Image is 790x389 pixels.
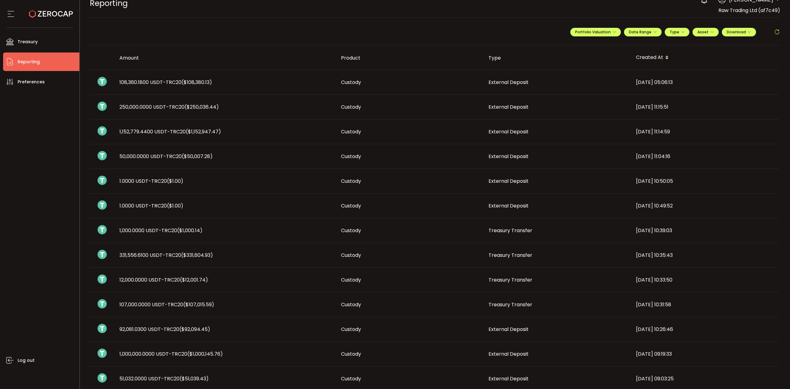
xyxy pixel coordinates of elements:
[718,7,780,14] span: Raw Trading Ltd (af7c49)
[114,54,336,61] div: Amount
[631,350,779,358] div: [DATE] 09:19:33
[98,126,107,136] img: usdt_portfolio.svg
[18,356,35,365] span: Log out
[119,153,213,160] span: 50,000.0000 USDT-TRC20
[177,227,202,234] span: ($1,000.14)
[489,178,529,185] span: External Deposit
[631,252,779,259] div: [DATE] 10:35:43
[341,252,361,259] span: Custody
[98,77,107,86] img: usdt_portfolio.svg
[187,350,223,358] span: ($1,000,145.76)
[489,103,529,111] span: External Deposit
[341,178,361,185] span: Custody
[119,326,210,333] span: 92,081.0300 USDT-TRC20
[489,350,529,358] span: External Deposit
[119,202,183,209] span: 1.0000 USDT-TRC20
[570,28,621,36] button: Portfolio Valuation
[631,301,779,308] div: [DATE] 10:31:58
[631,375,779,382] div: [DATE] 09:03:25
[489,227,532,234] span: Treasury Transfer
[119,301,214,308] span: 107,000.0000 USDT-TRC20
[759,359,790,389] iframe: Chat Widget
[341,202,361,209] span: Custody
[489,252,532,259] span: Treasury Transfer
[119,227,202,234] span: 1,000.0000 USDT-TRC20
[665,28,689,36] button: Type
[180,276,208,283] span: ($12,001.74)
[341,227,361,234] span: Custody
[119,103,219,111] span: 250,000.0000 USDT-TRC20
[119,252,213,259] span: 331,556.6100 USDT-TRC20
[180,375,209,382] span: ($51,039.43)
[98,324,107,333] img: usdt_portfolio.svg
[341,79,361,86] span: Custody
[98,250,107,259] img: usdt_portfolio.svg
[119,79,212,86] span: 108,360.1800 USDT-TRC20
[727,29,751,35] span: Download
[341,276,361,283] span: Custody
[119,350,223,358] span: 1,000,000.0000 USDT-TRC20
[489,202,529,209] span: External Deposit
[167,178,183,185] span: ($1.00)
[575,29,616,35] span: Portfolio Valuation
[631,326,779,333] div: [DATE] 10:26:46
[98,373,107,383] img: usdt_portfolio.svg
[341,103,361,111] span: Custody
[185,103,219,111] span: ($250,036.44)
[341,153,361,160] span: Custody
[18,37,38,46] span: Treasury
[489,301,532,308] span: Treasury Transfer
[631,276,779,283] div: [DATE] 10:33:50
[98,151,107,160] img: usdt_portfolio.svg
[341,350,361,358] span: Custody
[98,225,107,234] img: usdt_portfolio.svg
[341,375,361,382] span: Custody
[624,28,662,36] button: Date Range
[489,153,529,160] span: External Deposit
[341,128,361,135] span: Custody
[697,29,709,35] span: Asset
[119,128,221,135] span: 1,152,779.4400 USDT-TRC20
[692,28,719,36] button: Asset
[98,274,107,284] img: usdt_portfolio.svg
[489,128,529,135] span: External Deposit
[341,301,361,308] span: Custody
[631,79,779,86] div: [DATE] 05:06:13
[183,301,214,308] span: ($107,015.59)
[98,176,107,185] img: usdt_portfolio.svg
[629,29,657,35] span: Date Range
[98,299,107,308] img: usdt_portfolio.svg
[631,103,779,111] div: [DATE] 11:15:51
[98,200,107,210] img: usdt_portfolio.svg
[181,252,213,259] span: ($331,604.93)
[119,375,209,382] span: 51,032.0000 USDT-TRC20
[341,326,361,333] span: Custody
[631,202,779,209] div: [DATE] 10:49:52
[631,128,779,135] div: [DATE] 11:14:59
[119,276,208,283] span: 12,000.0000 USDT-TRC20
[336,54,484,61] div: Product
[489,79,529,86] span: External Deposit
[484,54,631,61] div: Type
[489,326,529,333] span: External Deposit
[18,57,40,66] span: Reporting
[722,28,756,36] button: Download
[98,349,107,358] img: usdt_portfolio.svg
[182,153,213,160] span: ($50,007.28)
[18,77,45,86] span: Preferences
[179,326,210,333] span: ($92,094.45)
[181,79,212,86] span: ($108,380.13)
[631,153,779,160] div: [DATE] 11:04:16
[489,375,529,382] span: External Deposit
[186,128,221,135] span: ($1,152,947.47)
[631,52,779,63] div: Created At
[631,227,779,234] div: [DATE] 10:39:03
[631,178,779,185] div: [DATE] 10:50:05
[489,276,532,283] span: Treasury Transfer
[167,202,183,209] span: ($1.00)
[119,178,183,185] span: 1.0000 USDT-TRC20
[670,29,684,35] span: Type
[98,102,107,111] img: usdt_portfolio.svg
